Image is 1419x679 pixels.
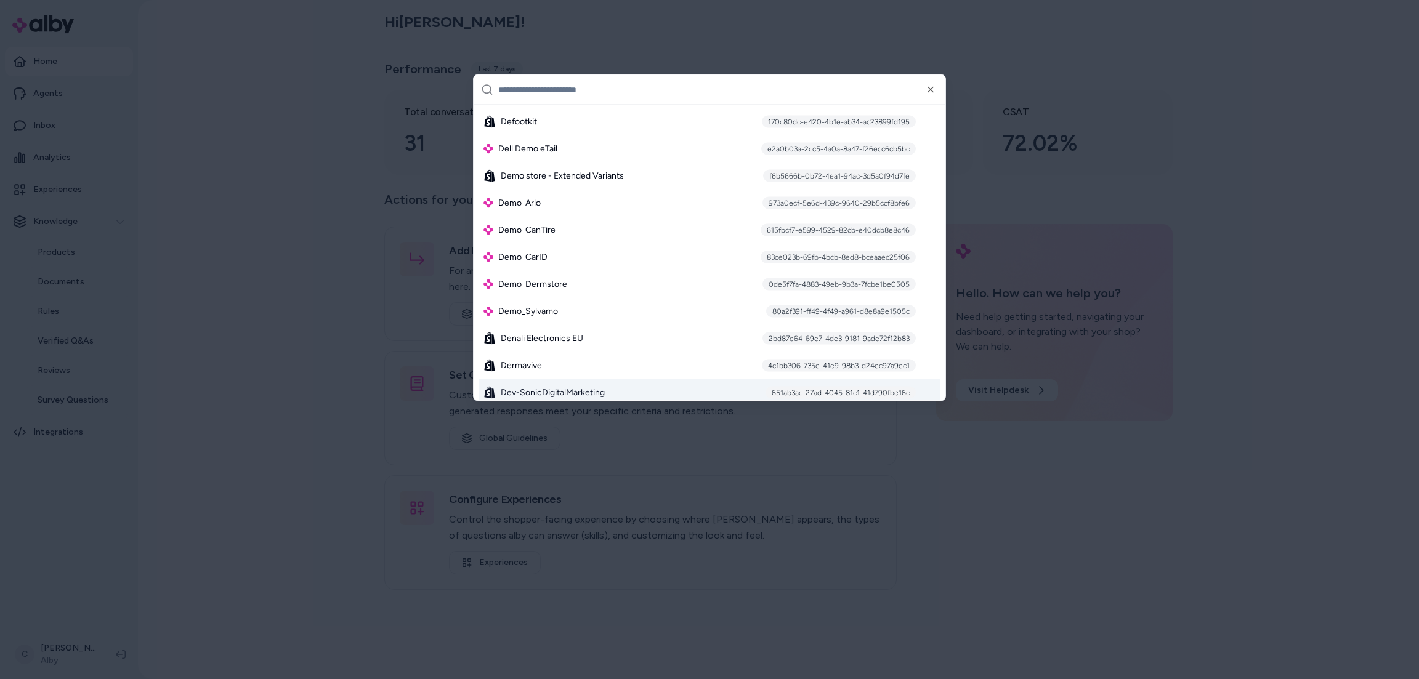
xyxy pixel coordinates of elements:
div: 80a2f391-ff49-4f49-a961-d8e8a9e1505c [766,305,916,318]
img: alby Logo [483,279,493,289]
div: 651ab3ac-27ad-4045-81c1-41d790fbe16c [766,387,916,399]
span: Denali Electronics EU [501,332,583,345]
img: alby Logo [483,198,493,208]
img: alby Logo [483,225,493,235]
div: 615fbcf7-e599-4529-82cb-e40dcb8e8c46 [761,224,916,236]
span: Demo_Dermstore [498,278,567,291]
span: Demo_CarID [498,251,548,263]
img: alby Logo [483,252,493,262]
span: Dev-SonicDigitalMarketing [501,387,605,399]
img: alby Logo [483,144,493,154]
span: Dell Demo eTail [498,143,557,155]
img: alby Logo [483,307,493,316]
div: 2bd87e64-69e7-4de3-9181-9ade72f12b83 [762,332,916,345]
div: 4c1bb306-735e-41e9-98b3-d24ec97a9ec1 [762,360,916,372]
span: Dermavive [501,360,542,372]
div: 170c80dc-e420-4b1e-ab34-ac23899fd195 [762,116,916,128]
span: Defootkit [501,116,537,128]
div: 0de5f7fa-4883-49eb-9b3a-7fcbe1be0505 [762,278,916,291]
span: Demo_CanTire [498,224,556,236]
div: f6b5666b-0b72-4ea1-94ac-3d5a0f94d7fe [763,170,916,182]
span: Demo_Arlo [498,197,541,209]
div: 83ce023b-69fb-4bcb-8ed8-bceaaec25f06 [761,251,916,263]
div: e2a0b03a-2cc5-4a0a-8a47-f26ecc6cb5bc [761,143,916,155]
span: Demo store - Extended Variants [501,170,624,182]
span: Demo_Sylvamo [498,305,558,318]
div: 973a0ecf-5e6d-439c-9640-29b5ccf8bfe6 [762,197,916,209]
